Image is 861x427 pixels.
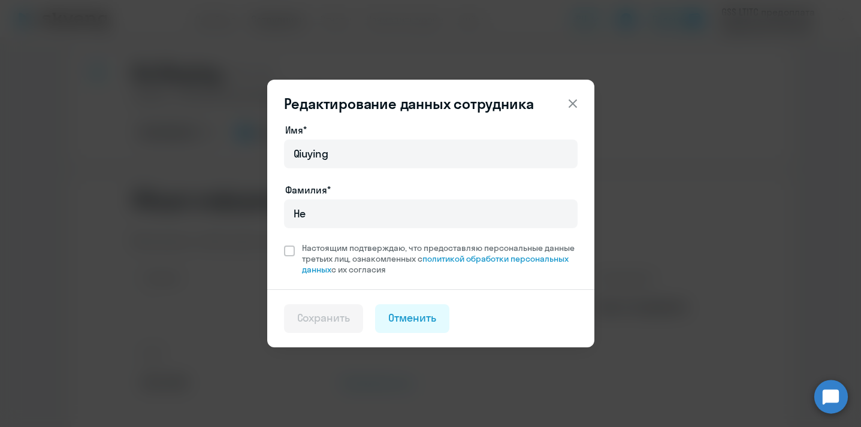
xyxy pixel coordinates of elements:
span: Настоящим подтверждаю, что предоставляю персональные данные третьих лиц, ознакомленных с с их сог... [302,243,578,275]
a: политикой обработки персональных данных [302,253,569,275]
button: Сохранить [284,304,364,333]
button: Отменить [375,304,449,333]
header: Редактирование данных сотрудника [267,94,594,113]
div: Сохранить [297,310,351,326]
label: Фамилия* [285,183,331,197]
div: Отменить [388,310,436,326]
